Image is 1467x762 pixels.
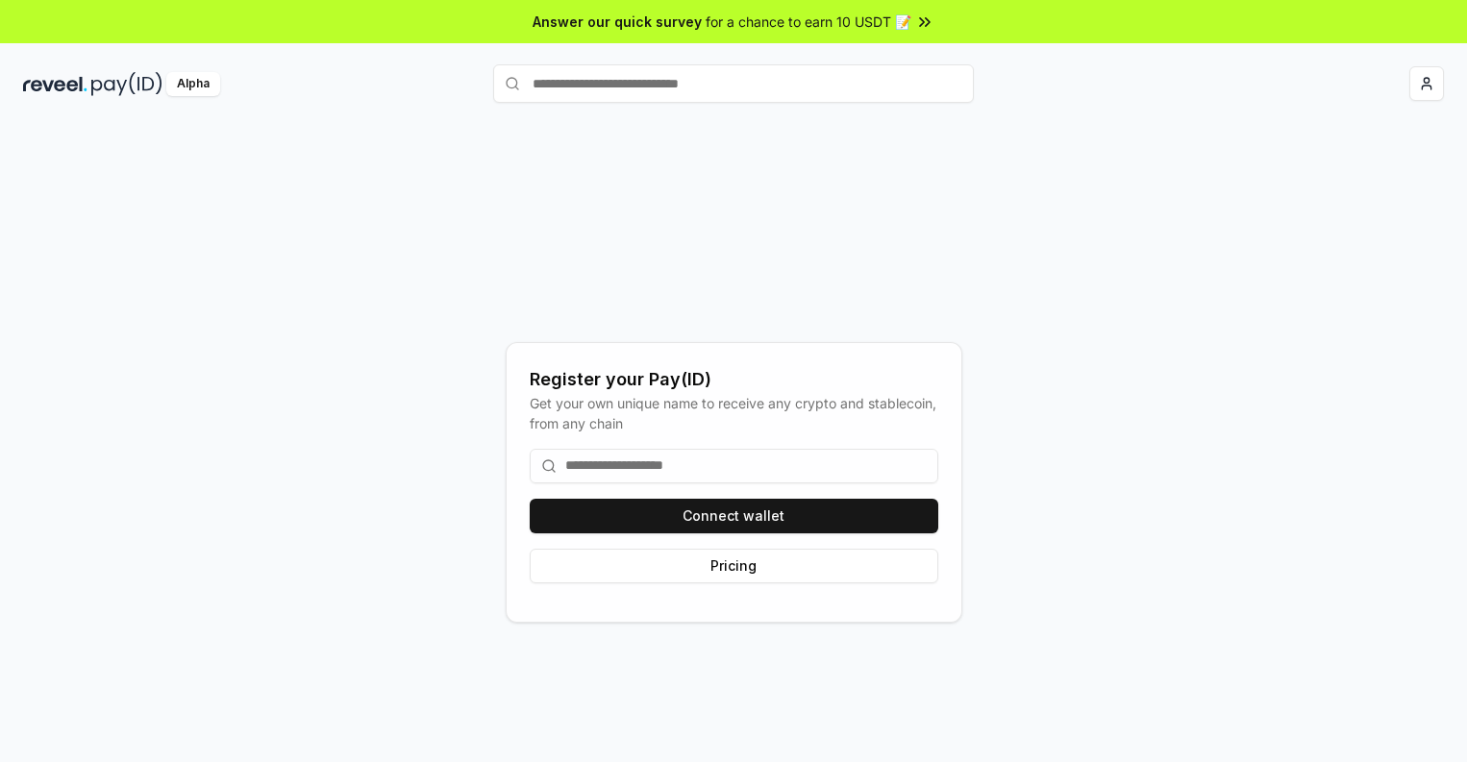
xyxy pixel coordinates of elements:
div: Get your own unique name to receive any crypto and stablecoin, from any chain [530,393,938,433]
button: Connect wallet [530,499,938,533]
div: Register your Pay(ID) [530,366,938,393]
button: Pricing [530,549,938,583]
span: for a chance to earn 10 USDT 📝 [706,12,911,32]
img: pay_id [91,72,162,96]
img: reveel_dark [23,72,87,96]
span: Answer our quick survey [533,12,702,32]
div: Alpha [166,72,220,96]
